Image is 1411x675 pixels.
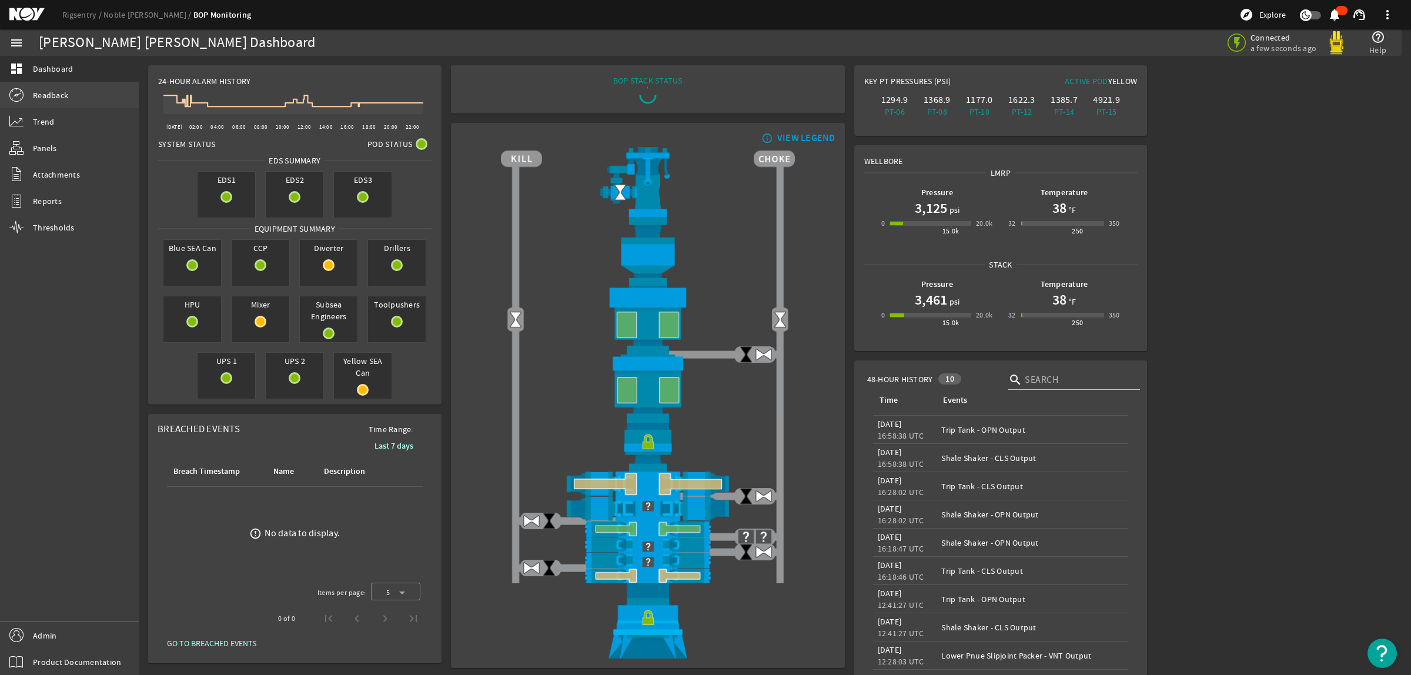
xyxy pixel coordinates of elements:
text: 16:00 [340,123,354,131]
legacy-datetime-component: [DATE] [878,560,902,570]
mat-icon: menu [9,36,24,50]
span: Explore [1259,9,1286,21]
div: Items per page: [317,587,366,599]
h1: 38 [1052,199,1066,218]
span: UPS 2 [266,353,323,369]
img: PipeRamOpen.png [501,521,795,537]
b: Temperature [1041,279,1088,290]
img: Unknown.png [501,496,795,516]
span: Yellow [1108,76,1138,86]
span: CCP [232,240,289,256]
div: Shale Shaker - OPN Output [941,537,1124,549]
div: Trip Tank - OPN Output [941,593,1124,605]
span: Attachments [33,169,80,181]
mat-icon: explore [1239,8,1253,22]
legacy-datetime-component: [DATE] [878,447,902,457]
span: 48-Hour History [867,373,933,385]
span: Trend [33,116,54,128]
div: 32 [1008,218,1016,229]
span: Connected [1250,32,1316,43]
mat-icon: notifications [1328,8,1342,22]
legacy-datetime-component: [DATE] [878,475,902,486]
div: Name [272,465,308,478]
span: psi [947,296,960,308]
img: Valve2Open.png [771,310,789,328]
span: Drillers [368,240,426,256]
span: Admin [33,630,56,641]
text: 22:00 [406,123,419,131]
div: Events [943,394,967,407]
div: Shale Shaker - CLS Output [941,621,1124,633]
span: 24-Hour Alarm History [158,75,250,87]
div: 350 [1109,218,1120,229]
text: 08:00 [254,123,268,131]
div: VIEW LEGEND [777,132,835,144]
input: Search [1025,373,1131,387]
span: UPS 1 [198,353,255,369]
h1: 3,125 [915,199,947,218]
mat-icon: error_outline [249,527,262,540]
text: 20:00 [384,123,397,131]
div: Name [273,465,294,478]
div: Lower Pnue Slipjoint Packer - VNT Output [941,650,1124,661]
span: Reports [33,195,62,207]
div: BOP STACK STATUS [613,75,683,86]
span: Stack [985,259,1016,270]
div: Time [880,394,898,407]
img: Valve2Open.png [611,183,629,201]
span: Equipment Summary [250,223,339,235]
img: ValveOpen.png [755,487,773,505]
img: Unknown.png [501,537,795,556]
img: WellheadConnectorLock.png [501,583,795,658]
img: Yellowpod.svg [1325,31,1348,55]
img: UnknownValve.png [737,528,755,546]
mat-icon: help_outline [1371,30,1385,44]
b: Last 7 days [375,440,413,452]
img: RiserAdapter.png [501,147,795,217]
div: 1385.7 [1045,94,1083,106]
img: LowerAnnularOpen.png [501,355,795,422]
span: a few seconds ago [1250,43,1316,54]
text: 10:00 [276,123,289,131]
b: Pressure [921,279,953,290]
legacy-datetime-component: 16:18:47 UTC [878,543,924,554]
text: [DATE] [166,123,183,131]
legacy-datetime-component: 16:58:38 UTC [878,430,924,441]
b: Pressure [921,187,953,198]
div: Shale Shaker - CLS Output [941,452,1124,464]
legacy-datetime-component: [DATE] [878,532,902,542]
div: 15.0k [942,225,959,237]
div: 32 [1008,309,1016,321]
span: HPU [163,296,221,313]
div: Trip Tank - CLS Output [941,565,1124,577]
div: 1622.3 [1003,94,1041,106]
legacy-datetime-component: [DATE] [878,616,902,627]
img: Valve2Open.png [507,310,524,328]
b: Temperature [1041,187,1088,198]
span: EDS2 [266,172,323,188]
a: BOP Monitoring [193,9,252,21]
span: psi [947,204,960,216]
span: Toolpushers [368,296,426,313]
button: more_vert [1373,1,1402,29]
mat-icon: dashboard [9,62,24,76]
img: ValveOpen.png [755,346,773,363]
button: GO TO BREACHED EVENTS [158,633,266,654]
button: Open Resource Center [1367,639,1397,668]
span: Pod Status [367,138,413,150]
legacy-datetime-component: 16:18:46 UTC [878,572,924,582]
text: 04:00 [210,123,224,131]
img: Unknown.png [501,552,795,572]
img: PipeRamOpenBlock.png [501,568,795,584]
img: ValveClose.png [737,346,755,363]
legacy-datetime-component: 16:58:38 UTC [878,459,924,469]
div: No data to display. [265,527,340,539]
legacy-datetime-component: 12:41:27 UTC [878,628,924,639]
button: Explore [1235,5,1290,24]
span: Dashboard [33,63,73,75]
img: ValveClose.png [540,512,558,530]
img: ValveOpen.png [755,543,773,561]
span: °F [1066,204,1076,216]
div: Breach Timestamp [173,465,240,478]
img: ShearRamOpenBlock.png [501,472,795,496]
